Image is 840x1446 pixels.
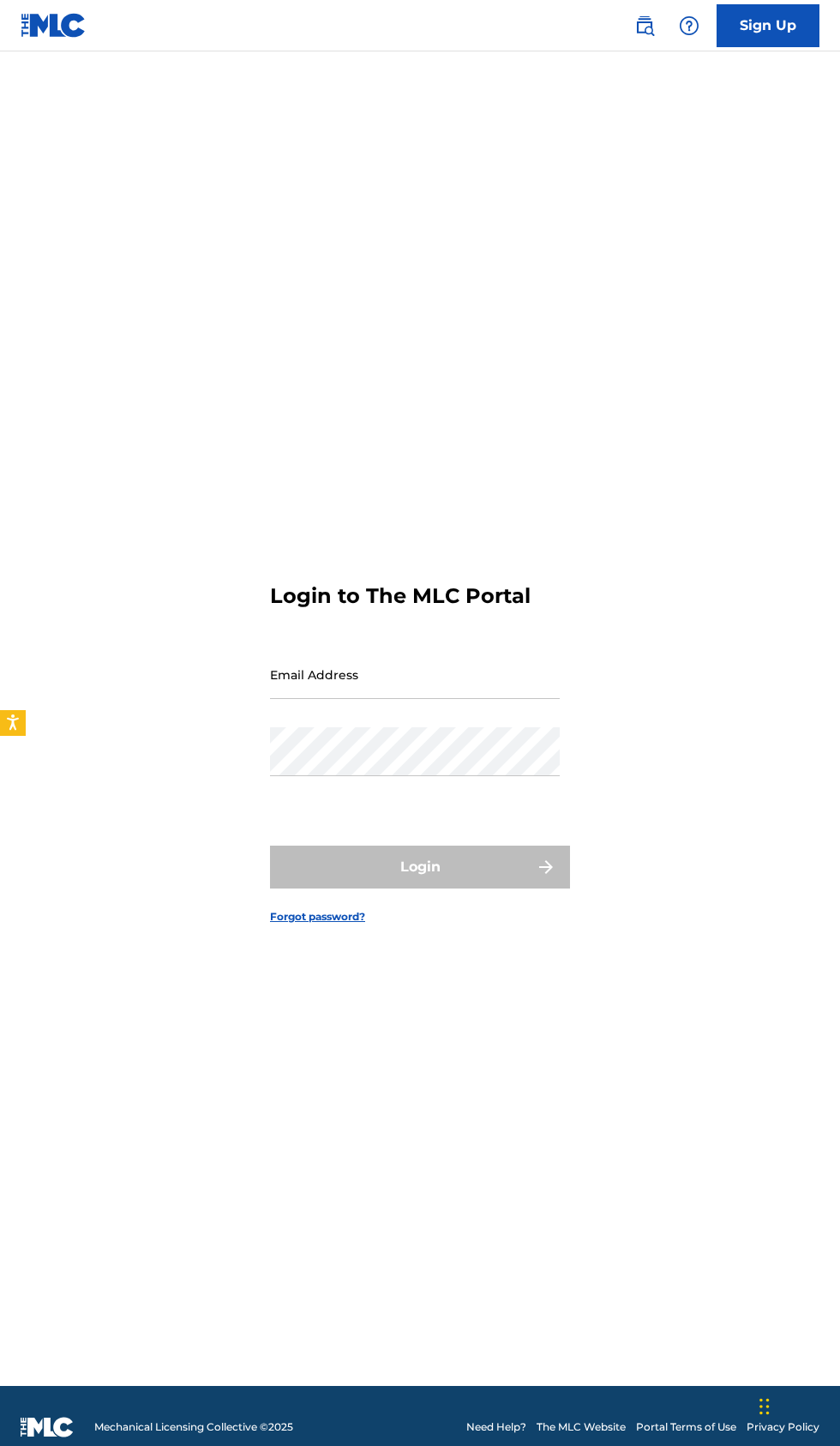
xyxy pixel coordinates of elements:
div: Help [672,9,706,43]
a: Forgot password? [270,909,365,925]
span: Mechanical Licensing Collective © 2025 [94,1419,293,1435]
a: Need Help? [466,1419,526,1435]
img: help [679,15,699,36]
h3: Login to The MLC Portal [270,583,531,609]
a: The MLC Website [537,1419,626,1435]
img: search [634,15,655,36]
a: Public Search [627,9,662,43]
img: logo [21,1417,74,1437]
a: Privacy Policy [747,1419,819,1435]
a: Portal Terms of Use [636,1419,736,1435]
iframe: Chat Widget [754,1364,840,1446]
div: Drag [759,1381,770,1432]
a: Sign Up [717,4,819,47]
img: MLC Logo [21,13,87,38]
